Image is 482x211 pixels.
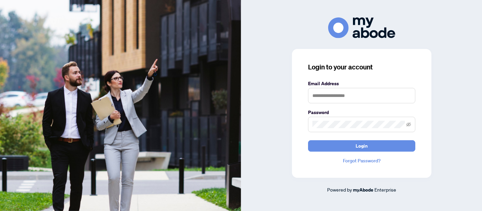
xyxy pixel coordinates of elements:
span: Powered by [327,187,352,193]
span: Login [356,141,368,151]
a: Forgot Password? [308,157,415,164]
span: eye-invisible [406,122,411,127]
h3: Login to your account [308,62,415,72]
label: Email Address [308,80,415,87]
a: myAbode [353,186,373,194]
span: Enterprise [374,187,396,193]
button: Login [308,140,415,152]
label: Password [308,109,415,116]
img: ma-logo [328,17,395,38]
